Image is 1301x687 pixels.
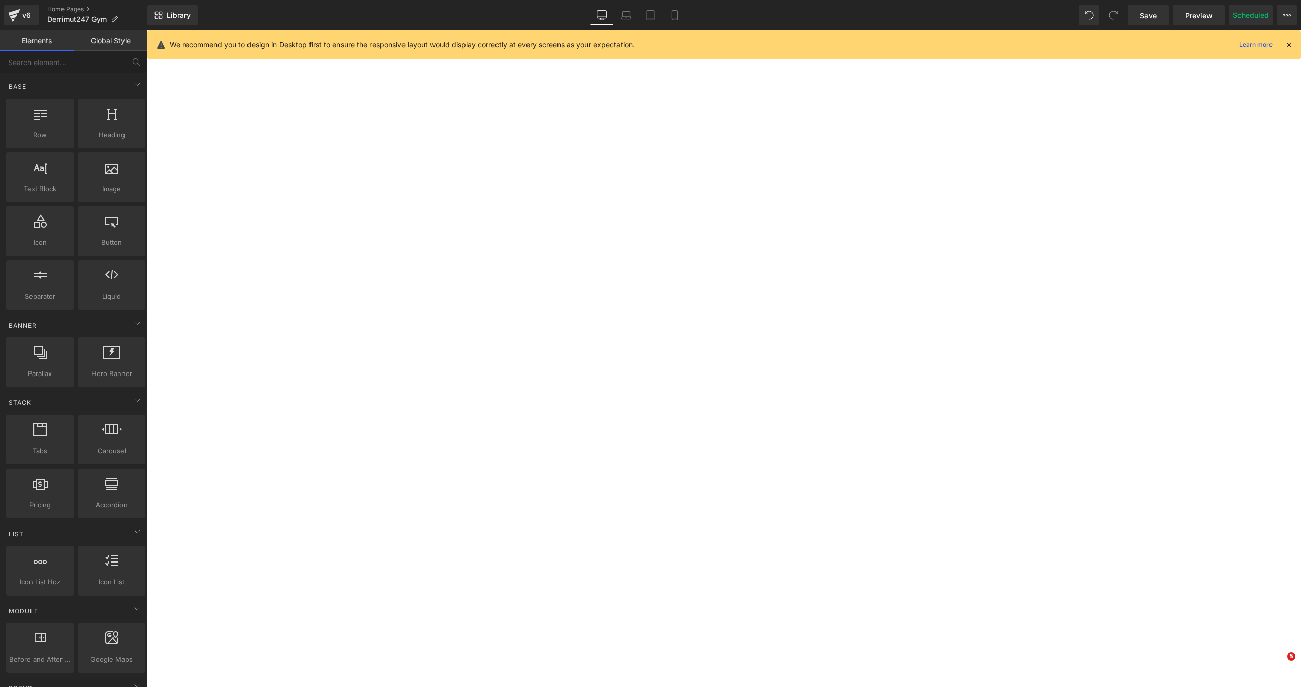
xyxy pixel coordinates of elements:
iframe: Intercom live chat [1266,652,1291,677]
span: Liquid [81,291,142,302]
span: Button [81,237,142,248]
button: More [1277,5,1297,25]
span: Pricing [9,499,71,510]
span: Stack [8,398,33,408]
span: Library [167,11,191,20]
a: Global Style [74,30,147,51]
a: Desktop [590,5,614,25]
span: Text Block [9,183,71,194]
a: Laptop [614,5,638,25]
span: Module [8,606,39,616]
a: Tablet [638,5,663,25]
span: Icon [9,237,71,248]
span: Before and After Images [9,654,71,665]
span: Heading [81,130,142,140]
span: Image [81,183,142,194]
span: Carousel [81,446,142,456]
div: v6 [20,9,33,22]
span: Banner [8,321,38,330]
span: Preview [1185,10,1213,21]
a: Home Pages [47,5,147,13]
span: Parallax [9,368,71,379]
a: v6 [4,5,39,25]
span: Google Maps [81,654,142,665]
span: Icon List [81,577,142,587]
p: We recommend you to design in Desktop first to ensure the responsive layout would display correct... [170,39,635,50]
span: 5 [1287,652,1295,661]
span: Hero Banner [81,368,142,379]
span: Row [9,130,71,140]
span: Icon List Hoz [9,577,71,587]
span: List [8,529,25,539]
a: Mobile [663,5,687,25]
span: Save [1140,10,1157,21]
a: New Library [147,5,198,25]
button: Scheduled [1229,5,1273,25]
button: Redo [1103,5,1124,25]
span: Derrimut247 Gym [47,15,107,23]
span: Base [8,82,27,91]
a: Preview [1173,5,1225,25]
span: Separator [9,291,71,302]
span: Accordion [81,499,142,510]
a: Learn more [1235,39,1277,51]
span: Tabs [9,446,71,456]
button: Undo [1079,5,1099,25]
